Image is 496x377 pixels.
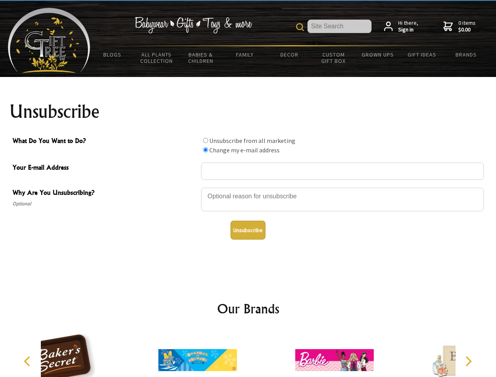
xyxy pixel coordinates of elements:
textarea: Why Are You Unsubscribing? [201,188,484,211]
button: Next [459,353,477,370]
a: Brands [444,46,489,63]
a: Hi there,Sign in [384,20,418,33]
h2: Our Brands [16,299,481,318]
input: What Do You Want to Do? [203,138,208,143]
a: BLOGS [90,46,135,63]
strong: Sign in [398,26,418,33]
span: Optional [13,199,197,209]
a: Family [223,46,267,63]
span: What Do You Want to Do? [13,136,197,147]
label: Unsubscribe from all marketing [209,137,295,145]
h1: Unsubscribe [9,102,487,121]
strong: $0.00 [458,26,476,33]
img: product search [296,23,304,31]
span: Your E-mail Address [13,163,197,174]
img: Babywear - Gifts - Toys & more [134,17,252,33]
a: 0 items$0.00 [443,20,476,33]
a: Custom Gift Box [311,46,356,69]
button: Unsubscribe [231,221,265,240]
label: Change my e-mail address [209,146,280,154]
span: 0 items [458,19,476,33]
span: Why Are You Unsubscribing? [13,188,197,199]
a: All Plants Collection [135,46,179,69]
a: Decor [267,46,311,63]
span: Hi there, [398,20,418,33]
a: Gift Ideas [400,46,444,63]
input: Your E-mail Address [201,163,484,180]
img: Babyware - Gifts - Toys and more... [8,8,90,73]
a: Grown Ups [355,46,400,63]
a: Babies & Children [179,46,223,69]
input: Site Search [307,20,372,33]
input: What Do You Want to Do? [203,147,208,152]
button: Previous [20,353,37,370]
